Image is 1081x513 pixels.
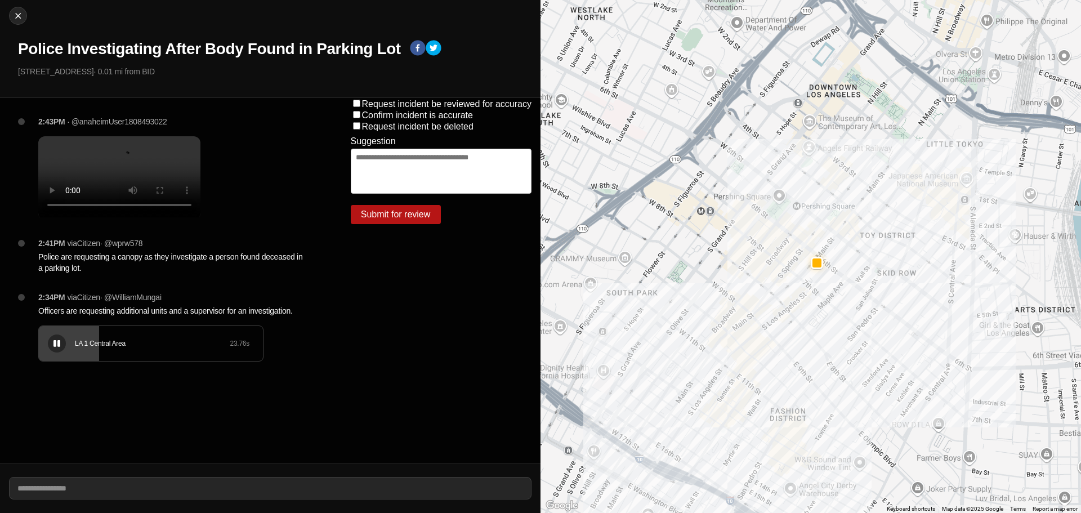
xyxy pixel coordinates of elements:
p: via Citizen · @ WilliamMungai [68,292,162,303]
button: Submit for review [351,205,441,224]
img: Google [543,498,580,513]
img: cancel [12,10,24,21]
h1: Police Investigating After Body Found in Parking Lot [18,39,401,59]
a: Terms (opens in new tab) [1010,506,1026,512]
div: 23.76 s [230,339,249,348]
p: [STREET_ADDRESS] · 0.01 mi from BID [18,66,531,77]
div: LA 1 Central Area [75,339,230,348]
label: Confirm incident is accurate [362,110,473,120]
p: · @anaheimUser1808493022 [68,116,167,127]
p: via Citizen · @ wprw578 [68,238,143,249]
button: Keyboard shortcuts [887,505,935,513]
p: 2:43PM [38,116,65,127]
a: Report a map error [1033,506,1078,512]
button: twitter [426,40,441,58]
p: 2:34PM [38,292,65,303]
p: Officers are requesting additional units and a supervisor for an investigation. [38,305,306,316]
button: cancel [9,7,27,25]
label: Request incident be deleted [362,122,474,131]
label: Request incident be reviewed for accuracy [362,99,532,109]
p: 2:41PM [38,238,65,249]
label: Suggestion [351,136,396,146]
p: Police are requesting a canopy as they investigate a person found deceased in a parking lot. [38,251,306,274]
span: Map data ©2025 Google [942,506,1003,512]
a: Open this area in Google Maps (opens a new window) [543,498,580,513]
button: facebook [410,40,426,58]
